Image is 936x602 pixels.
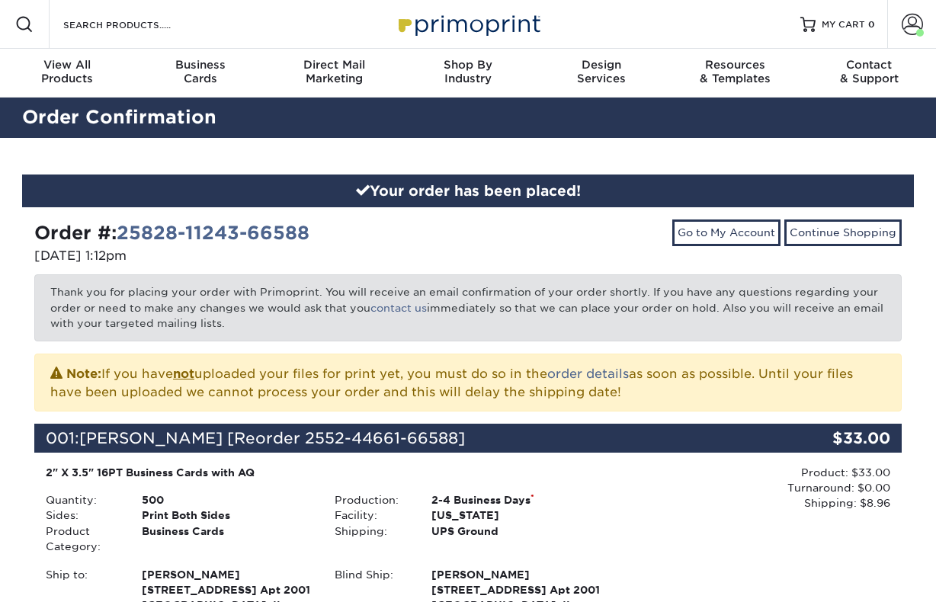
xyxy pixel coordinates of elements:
a: Resources& Templates [668,49,802,98]
span: 0 [868,19,875,30]
div: 500 [130,492,323,508]
div: 001: [34,424,757,453]
div: Business Cards [130,524,323,555]
span: [PERSON_NAME] [Reorder 2552-44661-66588] [79,429,465,447]
div: Services [535,58,668,85]
span: Resources [668,58,802,72]
div: Production: [323,492,419,508]
span: Direct Mail [268,58,401,72]
div: Marketing [268,58,401,85]
div: & Templates [668,58,802,85]
span: Shop By [401,58,534,72]
div: Facility: [323,508,419,523]
a: contact us [370,302,427,314]
span: [STREET_ADDRESS] Apt 2001 [431,582,601,597]
div: Quantity: [34,492,130,508]
input: SEARCH PRODUCTS..... [62,15,210,34]
span: MY CART [822,18,865,31]
span: Contact [803,58,936,72]
a: Continue Shopping [784,219,902,245]
div: [US_STATE] [420,508,613,523]
a: DesignServices [535,49,668,98]
a: Direct MailMarketing [268,49,401,98]
img: Primoprint [392,8,544,40]
p: If you have uploaded your files for print yet, you must do so in the as soon as possible. Until y... [50,363,886,402]
div: UPS Ground [420,524,613,539]
p: [DATE] 1:12pm [34,247,457,265]
a: Go to My Account [672,219,781,245]
span: Design [535,58,668,72]
a: Contact& Support [803,49,936,98]
a: 25828-11243-66588 [117,222,309,244]
p: Thank you for placing your order with Primoprint. You will receive an email confirmation of your ... [34,274,902,341]
span: Business [133,58,267,72]
a: BusinessCards [133,49,267,98]
div: Cards [133,58,267,85]
div: & Support [803,58,936,85]
h2: Order Confirmation [11,104,925,132]
strong: Note: [66,367,101,381]
span: [PERSON_NAME] [431,567,601,582]
a: order details [547,367,629,381]
div: $33.00 [757,424,902,453]
div: Your order has been placed! [22,175,914,208]
span: [PERSON_NAME] [142,567,312,582]
a: Shop ByIndustry [401,49,534,98]
div: Sides: [34,508,130,523]
b: not [173,367,194,381]
div: Product: $33.00 Turnaround: $0.00 Shipping: $8.96 [613,465,890,511]
div: 2" X 3.5" 16PT Business Cards with AQ [46,465,601,480]
div: Shipping: [323,524,419,539]
div: Industry [401,58,534,85]
span: [STREET_ADDRESS] Apt 2001 [142,582,312,597]
div: 2-4 Business Days [420,492,613,508]
div: Product Category: [34,524,130,555]
strong: Order #: [34,222,309,244]
div: Print Both Sides [130,508,323,523]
